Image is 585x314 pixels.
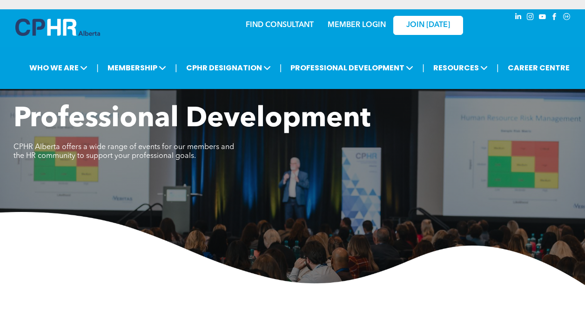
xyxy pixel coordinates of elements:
a: facebook [550,12,560,24]
a: Social network [562,12,572,24]
li: | [497,58,499,77]
span: CPHR Alberta offers a wide range of events for our members and the HR community to support your p... [13,143,234,160]
li: | [280,58,282,77]
a: FIND CONSULTANT [246,21,314,29]
span: PROFESSIONAL DEVELOPMENT [288,59,416,76]
a: youtube [538,12,548,24]
span: WHO WE ARE [27,59,90,76]
li: | [175,58,177,77]
a: CAREER CENTRE [505,59,572,76]
a: linkedin [513,12,524,24]
span: JOIN [DATE] [406,21,450,30]
span: MEMBERSHIP [105,59,169,76]
span: Professional Development [13,105,370,133]
img: A blue and white logo for cp alberta [15,19,100,36]
span: CPHR DESIGNATION [183,59,274,76]
a: MEMBER LOGIN [328,21,386,29]
li: | [96,58,99,77]
a: instagram [525,12,536,24]
span: RESOURCES [430,59,491,76]
li: | [422,58,424,77]
a: JOIN [DATE] [393,16,463,35]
